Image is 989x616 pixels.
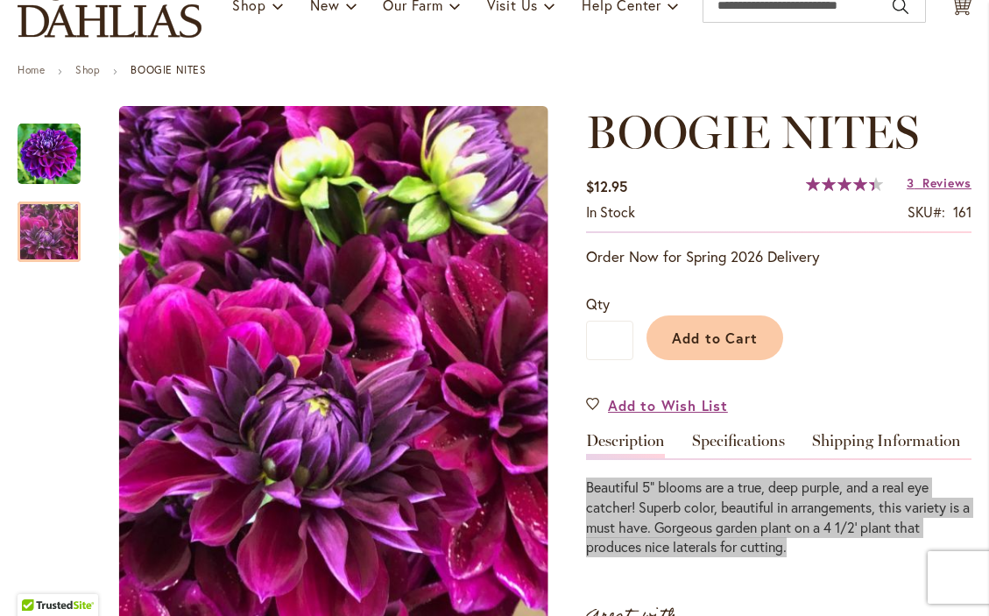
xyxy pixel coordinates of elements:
[18,106,98,184] div: BOOGIE NITES
[586,202,635,223] div: Availability
[18,184,81,262] div: BOOGIE NITES
[586,294,610,313] span: Qty
[13,554,62,603] iframe: Launch Accessibility Center
[586,104,919,159] span: BOOGIE NITES
[608,395,728,415] span: Add to Wish List
[586,177,627,195] span: $12.95
[75,63,100,76] a: Shop
[672,329,759,347] span: Add to Cart
[953,202,971,223] div: 161
[812,433,961,458] a: Shipping Information
[586,478,971,557] div: Beautiful 5” blooms are a true, deep purple, and a real eye catcher! Superb color, beautiful in a...
[18,123,81,186] img: BOOGIE NITES
[646,315,783,360] button: Add to Cart
[131,63,206,76] strong: BOOGIE NITES
[908,202,945,221] strong: SKU
[586,395,728,415] a: Add to Wish List
[907,174,915,191] span: 3
[806,177,883,191] div: 89%
[907,174,971,191] a: 3 Reviews
[586,202,635,221] span: In stock
[586,433,971,557] div: Detailed Product Info
[18,63,45,76] a: Home
[586,433,665,458] a: Description
[586,246,971,267] p: Order Now for Spring 2026 Delivery
[922,174,971,191] span: Reviews
[692,433,785,458] a: Specifications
